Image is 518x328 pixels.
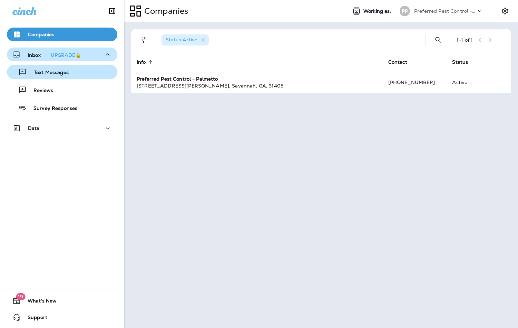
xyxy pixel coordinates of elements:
span: Status [452,59,477,65]
button: Settings [499,5,511,17]
button: Reviews [7,83,117,97]
p: Reviews [27,88,53,94]
button: Search Companies [431,33,445,47]
p: Companies [141,6,188,16]
td: Active [447,72,486,93]
div: 1 - 1 of 1 [457,37,473,43]
div: PP [400,6,410,16]
p: Inbox [28,51,84,58]
button: Filters [137,33,150,47]
div: UPGRADE🔒 [51,53,81,58]
span: Status [452,59,468,65]
span: Info [137,59,146,65]
p: Companies [28,32,54,37]
span: Working as: [363,8,393,14]
button: Companies [7,28,117,41]
div: Status:Active [162,34,209,45]
button: Data [7,121,117,135]
span: Support [21,315,47,323]
span: What's New [21,298,57,306]
span: 19 [16,293,25,300]
p: Survey Responses [27,105,77,112]
span: Contact [388,59,416,65]
button: UPGRADE🔒 [48,51,84,59]
div: [STREET_ADDRESS][PERSON_NAME] , Savannah , GA , 31405 [137,82,377,89]
span: Info [137,59,155,65]
p: Preferred Pest Control - Palmetto [414,8,476,14]
strong: Preferred Pest Control - Palmetto [137,76,218,82]
button: Collapse Sidebar [102,4,122,18]
span: Contact [388,59,407,65]
p: Text Messages [27,70,69,76]
button: InboxUPGRADE🔒 [7,48,117,61]
button: Survey Responses [7,101,117,115]
button: 19What's New [7,294,117,308]
button: Text Messages [7,65,117,79]
p: Data [28,125,40,131]
button: Support [7,310,117,324]
td: [PHONE_NUMBER] [383,72,447,93]
span: Status : Active [166,37,197,43]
